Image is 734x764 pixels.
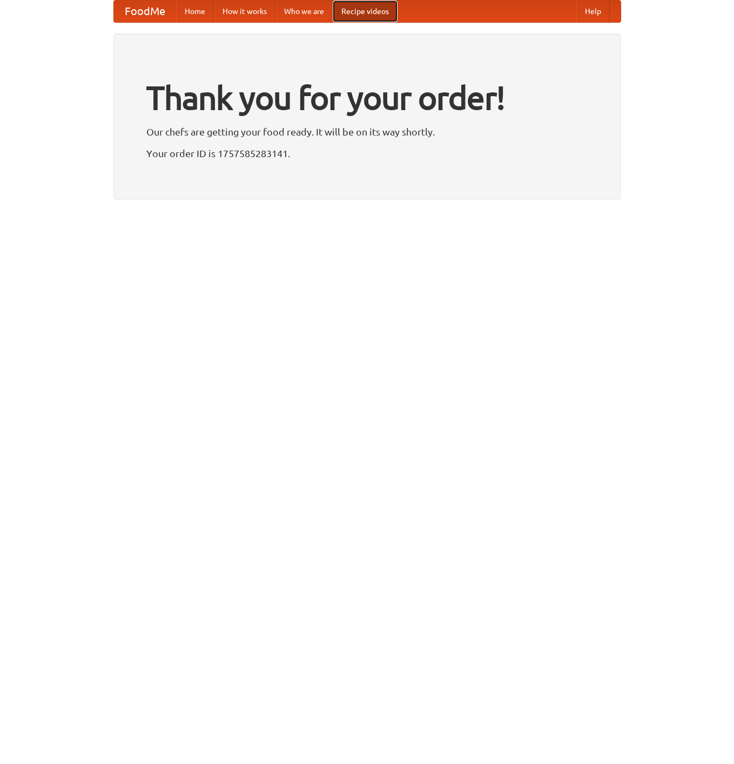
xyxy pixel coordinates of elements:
[214,1,275,22] a: How it works
[576,1,610,22] a: Help
[114,1,176,22] a: FoodMe
[146,124,588,140] p: Our chefs are getting your food ready. It will be on its way shortly.
[275,1,333,22] a: Who we are
[146,72,588,124] h1: Thank you for your order!
[176,1,214,22] a: Home
[146,145,588,161] p: Your order ID is 1757585283141.
[333,1,398,22] a: Recipe videos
